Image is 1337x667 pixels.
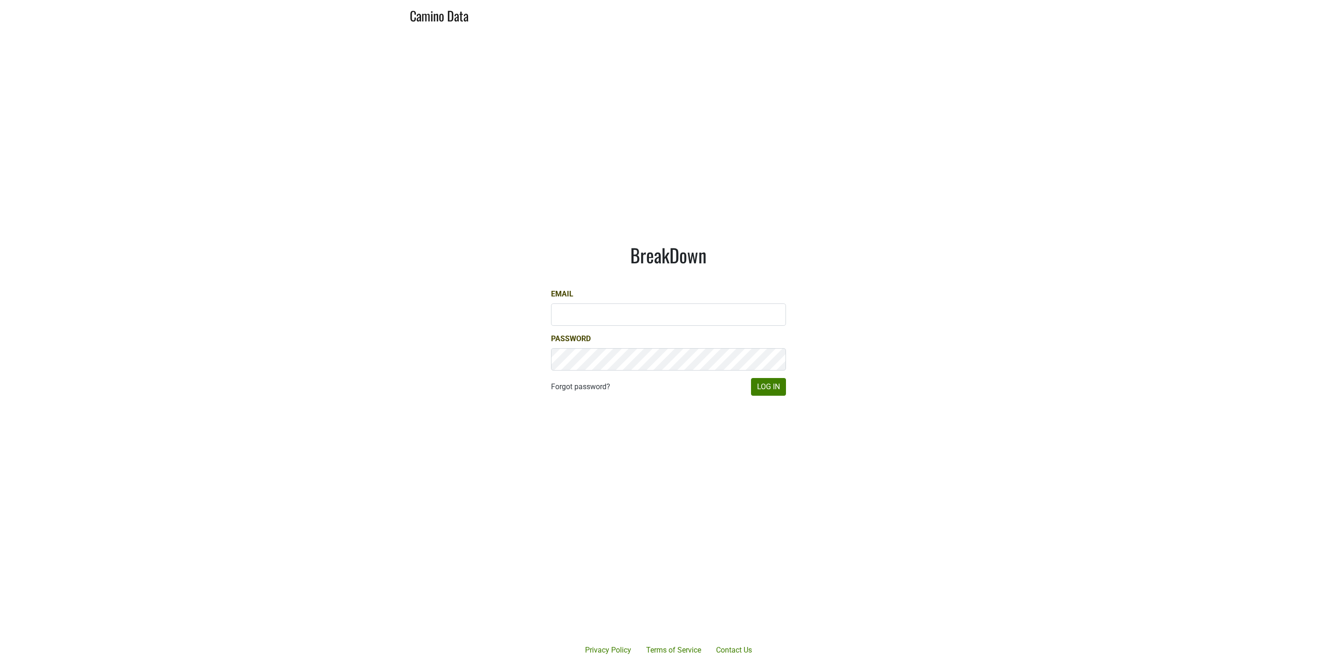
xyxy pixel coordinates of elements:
[578,641,639,660] a: Privacy Policy
[709,641,759,660] a: Contact Us
[551,333,591,344] label: Password
[551,381,610,392] a: Forgot password?
[410,4,469,26] a: Camino Data
[551,244,786,266] h1: BreakDown
[551,289,573,300] label: Email
[751,378,786,396] button: Log In
[639,641,709,660] a: Terms of Service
